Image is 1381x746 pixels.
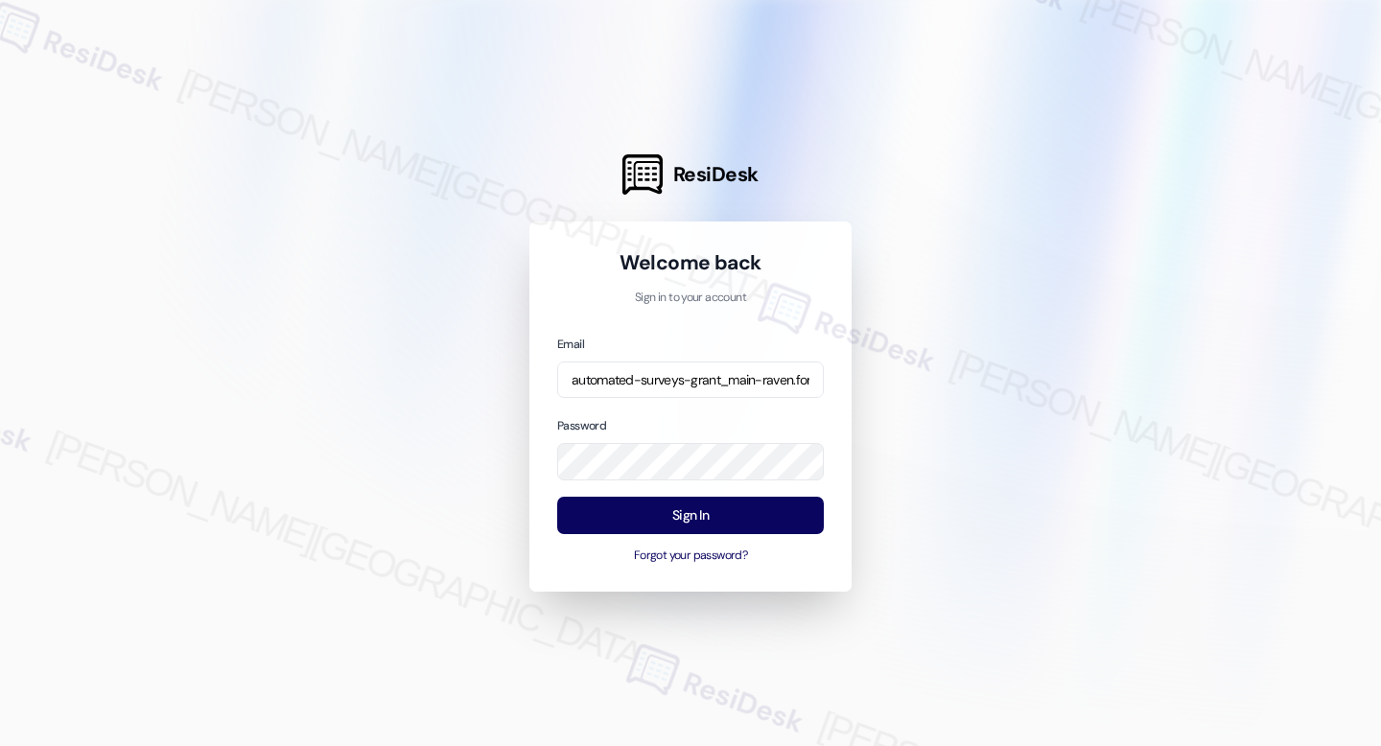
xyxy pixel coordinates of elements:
label: Password [557,418,606,433]
button: Sign In [557,497,824,534]
label: Email [557,337,584,352]
button: Forgot your password? [557,548,824,565]
span: ResiDesk [673,161,759,188]
p: Sign in to your account [557,290,824,307]
img: ResiDesk Logo [622,154,663,195]
input: name@example.com [557,361,824,399]
h1: Welcome back [557,249,824,276]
